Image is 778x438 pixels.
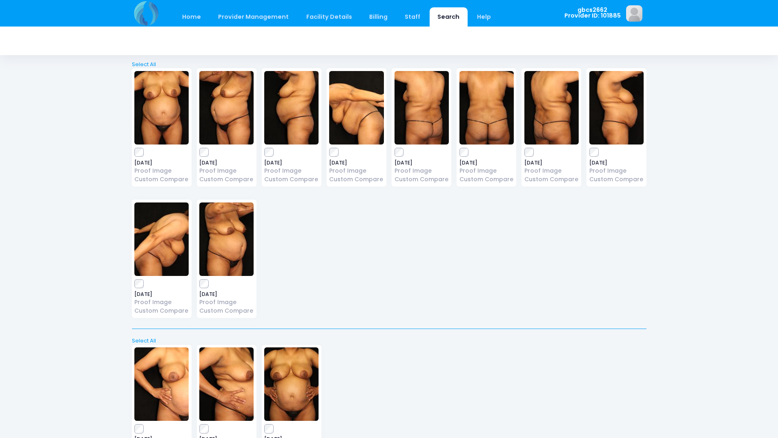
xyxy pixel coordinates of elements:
img: image [264,71,319,145]
img: image [589,71,644,145]
img: image [264,347,319,421]
a: Custom Compare [199,307,254,315]
a: Provider Management [210,7,297,27]
a: Custom Compare [134,175,189,184]
img: image [199,71,254,145]
a: Custom Compare [589,175,644,184]
span: [DATE] [264,160,319,165]
span: [DATE] [134,292,189,297]
a: Select All [129,60,649,69]
img: image [134,347,189,421]
span: gbcs2662 Provider ID: 101885 [564,7,621,19]
a: Custom Compare [134,307,189,315]
img: image [199,347,254,421]
span: [DATE] [395,160,449,165]
a: Custom Compare [199,175,254,184]
img: image [395,71,449,145]
a: Custom Compare [459,175,514,184]
img: image [329,71,383,145]
a: Proof Image [524,167,579,175]
span: [DATE] [589,160,644,165]
a: Proof Image [134,298,189,307]
a: Proof Image [395,167,449,175]
img: image [199,202,254,276]
a: Proof Image [199,167,254,175]
span: [DATE] [199,160,254,165]
span: [DATE] [134,160,189,165]
a: Help [469,7,499,27]
a: Proof Image [134,167,189,175]
a: Home [174,7,209,27]
a: Search [430,7,468,27]
a: Billing [361,7,395,27]
img: image [524,71,579,145]
a: Select All [129,337,649,345]
a: Custom Compare [329,175,383,184]
img: image [626,5,642,22]
a: Facility Details [298,7,360,27]
a: Proof Image [589,167,644,175]
img: image [134,71,189,145]
span: [DATE] [329,160,383,165]
span: [DATE] [459,160,514,165]
a: Proof Image [329,167,383,175]
a: Proof Image [264,167,319,175]
a: Proof Image [459,167,514,175]
span: [DATE] [199,292,254,297]
a: Staff [397,7,428,27]
a: Custom Compare [264,175,319,184]
img: image [459,71,514,145]
a: Custom Compare [395,175,449,184]
a: Custom Compare [524,175,579,184]
a: Proof Image [199,298,254,307]
img: image [134,202,189,276]
span: [DATE] [524,160,579,165]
